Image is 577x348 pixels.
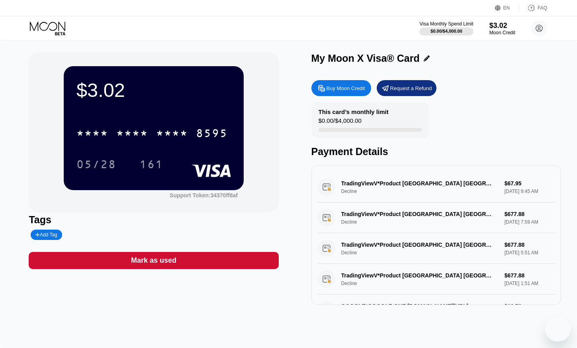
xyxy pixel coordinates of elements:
div: Mark as used [29,252,278,269]
div: Add Tag [31,230,62,240]
div: Moon Credit [489,30,515,35]
div: $3.02Moon Credit [489,22,515,35]
div: Buy Moon Credit [327,85,365,92]
div: This card’s monthly limit [319,108,389,115]
div: FAQ [519,4,547,12]
div: 161 [133,154,169,174]
div: FAQ [538,5,547,11]
div: 161 [139,159,163,172]
div: 05/28 [76,159,116,172]
div: Request a Refund [377,80,436,96]
div: EN [495,4,519,12]
div: $0.00 / $4,000.00 [430,29,462,33]
div: EN [503,5,510,11]
iframe: Кнопка запуска окна обмена сообщениями [545,316,571,342]
div: Add Tag [35,232,57,238]
div: My Moon X Visa® Card [311,53,420,64]
div: Support Token: 34370ff8af [170,192,238,199]
div: 05/28 [70,154,122,174]
div: Visa Monthly Spend Limit$0.00/$4,000.00 [419,21,473,35]
div: 8595 [196,128,228,141]
div: Support Token:34370ff8af [170,192,238,199]
div: Request a Refund [390,85,432,92]
div: $3.02 [76,79,231,101]
div: Mark as used [131,256,176,265]
div: $3.02 [489,22,515,30]
div: Visa Monthly Spend Limit [419,21,473,27]
div: Buy Moon Credit [311,80,371,96]
div: $0.00 / $4,000.00 [319,117,362,128]
div: Tags [29,214,278,226]
div: Payment Details [311,146,561,157]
